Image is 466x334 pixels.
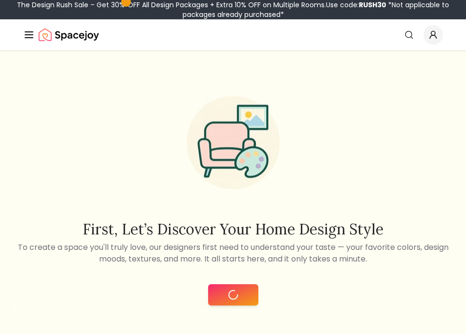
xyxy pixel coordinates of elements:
h2: First, let’s discover your home design style [8,220,458,238]
img: Start Style Quiz Illustration [171,81,295,204]
a: Spacejoy [39,25,99,44]
img: Spacejoy Logo [39,25,99,44]
nav: Global [23,19,443,50]
p: To create a space you'll truly love, our designers first need to understand your taste — your fav... [8,242,458,265]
